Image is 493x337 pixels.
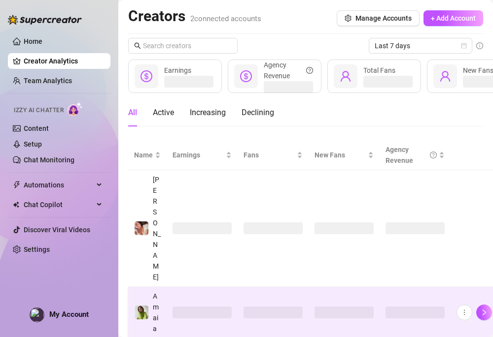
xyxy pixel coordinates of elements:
[24,124,49,132] a: Content
[24,156,74,164] a: Chat Monitoring
[190,14,261,23] span: 2 connected accounts
[167,140,238,170] th: Earnings
[24,37,42,45] a: Home
[386,144,437,166] div: Agency Revenue
[24,77,72,85] a: Team Analytics
[461,43,467,49] span: calendar
[306,60,313,81] span: question-circle
[240,70,252,82] span: dollar-circle
[345,15,352,22] span: setting
[315,150,366,160] span: New Fans
[476,42,483,49] span: info-circle
[135,221,148,235] img: Taylor
[128,107,137,119] div: All
[340,70,352,82] span: user
[141,70,152,82] span: dollar-circle
[128,140,167,170] th: Name
[153,292,159,333] span: Amaia
[128,7,261,26] h2: Creators
[164,66,191,74] span: Earnings
[14,106,64,115] span: Izzy AI Chatter
[68,102,83,116] img: AI Chatter
[476,305,492,320] button: right
[153,176,161,281] span: [PERSON_NAME]
[439,70,451,82] span: user
[355,14,412,22] span: Manage Accounts
[30,308,44,322] img: profilePics%2FY8vLRAwdmmbAYS8ie2Vf3SdM9hD3.png
[190,107,226,119] div: Increasing
[24,226,90,234] a: Discover Viral Videos
[242,107,274,119] div: Declining
[13,201,19,208] img: Chat Copilot
[153,107,174,119] div: Active
[461,309,468,316] span: more
[13,181,21,189] span: thunderbolt
[143,40,224,51] input: Search creators
[24,197,94,213] span: Chat Copilot
[24,245,50,253] a: Settings
[244,150,295,160] span: Fans
[431,14,476,22] span: + Add Account
[134,150,153,160] span: Name
[423,10,483,26] button: + Add Account
[430,144,437,166] span: question-circle
[24,177,94,193] span: Automations
[173,150,224,160] span: Earnings
[24,53,103,69] a: Creator Analytics
[49,310,89,319] span: My Account
[24,140,42,148] a: Setup
[363,66,395,74] span: Total Fans
[481,309,488,316] span: right
[309,140,380,170] th: New Fans
[337,10,420,26] button: Manage Accounts
[264,60,313,81] div: Agency Revenue
[134,42,141,49] span: search
[135,306,148,319] img: Amaia
[8,15,82,25] img: logo-BBDzfeDw.svg
[238,140,309,170] th: Fans
[375,38,466,53] span: Last 7 days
